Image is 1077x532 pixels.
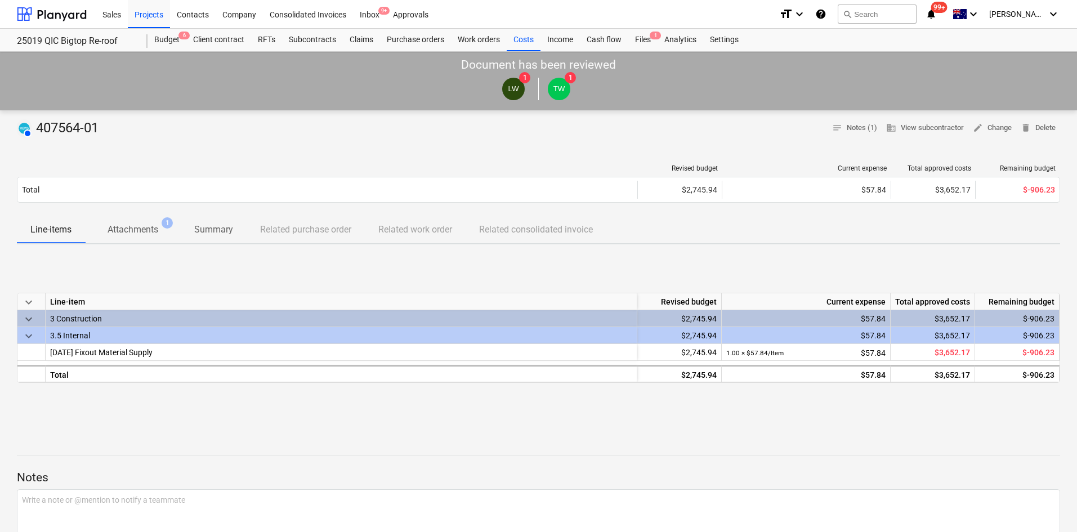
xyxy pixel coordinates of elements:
div: $3,652.17 [891,327,975,344]
div: Revised budget [642,164,718,172]
a: RFTs [251,29,282,51]
span: [PERSON_NAME] [989,10,1045,19]
i: format_size [779,7,793,21]
div: Remaining budget [975,293,1060,310]
p: Total [22,184,39,195]
img: xero.svg [19,123,30,134]
div: 3 Construction [50,310,632,327]
div: $2,745.94 [637,310,722,327]
button: Delete [1016,119,1060,137]
span: TW [553,84,565,93]
span: delete [1021,123,1031,133]
a: Settings [703,29,745,51]
div: $3,652.17 [891,181,975,199]
span: search [843,10,852,19]
a: Work orders [451,29,507,51]
span: Notes (1) [832,122,877,135]
span: edit [973,123,983,133]
div: Current expense [727,164,887,172]
div: Client contract [186,29,251,51]
span: 3.5.18 Fixout Material Supply [50,348,153,357]
div: $2,745.94 [637,327,722,344]
div: $57.84 [727,185,886,194]
div: Budget [148,29,186,51]
div: $-906.23 [975,310,1060,327]
div: Luaun Wust [502,78,525,100]
span: View subcontractor [886,122,964,135]
a: Analytics [658,29,703,51]
small: 1.00 × $57.84 / Item [726,349,784,357]
div: 407564-01 [17,119,103,137]
span: LW [508,84,519,93]
a: Purchase orders [380,29,451,51]
a: Subcontracts [282,29,343,51]
div: $57.84 [726,310,886,327]
span: keyboard_arrow_down [22,329,35,343]
div: $57.84 [726,344,886,361]
i: keyboard_arrow_down [793,7,806,21]
span: Delete [1021,122,1056,135]
i: keyboard_arrow_down [1047,7,1060,21]
span: notes [832,123,842,133]
p: Notes [17,470,1060,486]
span: $-906.23 [1023,185,1055,194]
span: $-906.23 [1022,348,1054,357]
div: Invoice has been synced with Xero and its status is currently AUTHORISED [17,119,32,137]
button: Change [968,119,1016,137]
span: keyboard_arrow_down [22,296,35,309]
span: 1 [162,217,173,229]
div: $3,652.17 [891,310,975,327]
div: $2,745.94 [637,344,722,361]
a: Income [540,29,580,51]
div: $2,745.94 [637,365,722,382]
span: 1 [650,32,661,39]
i: notifications [926,7,937,21]
a: Budget6 [148,29,186,51]
span: $3,652.17 [935,348,970,357]
iframe: Chat Widget [1021,478,1077,532]
button: Search [838,5,917,24]
a: Cash flow [580,29,628,51]
p: Summary [194,223,233,236]
span: keyboard_arrow_down [22,312,35,326]
a: Claims [343,29,380,51]
div: Total [46,365,637,382]
button: Notes (1) [828,119,882,137]
div: Tim Wells [548,78,570,100]
a: Costs [507,29,540,51]
div: Total approved costs [896,164,971,172]
span: 1 [519,72,530,83]
div: $2,745.94 [637,181,722,199]
div: 25019 QIC Bigtop Re-roof [17,35,134,47]
span: Change [973,122,1012,135]
div: $3,652.17 [891,365,975,382]
div: Current expense [722,293,891,310]
div: Total approved costs [891,293,975,310]
span: 1 [565,72,576,83]
p: Line-items [30,223,71,236]
div: Revised budget [637,293,722,310]
span: 6 [178,32,190,39]
div: Remaining budget [980,164,1056,172]
button: View subcontractor [882,119,968,137]
div: $-906.23 [975,327,1060,344]
p: Attachments [108,223,158,236]
span: 9+ [378,7,390,15]
i: keyboard_arrow_down [967,7,980,21]
i: Knowledge base [815,7,826,21]
div: $57.84 [726,327,886,344]
div: $57.84 [726,366,886,383]
span: 99+ [931,2,948,13]
div: Files [628,29,658,51]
